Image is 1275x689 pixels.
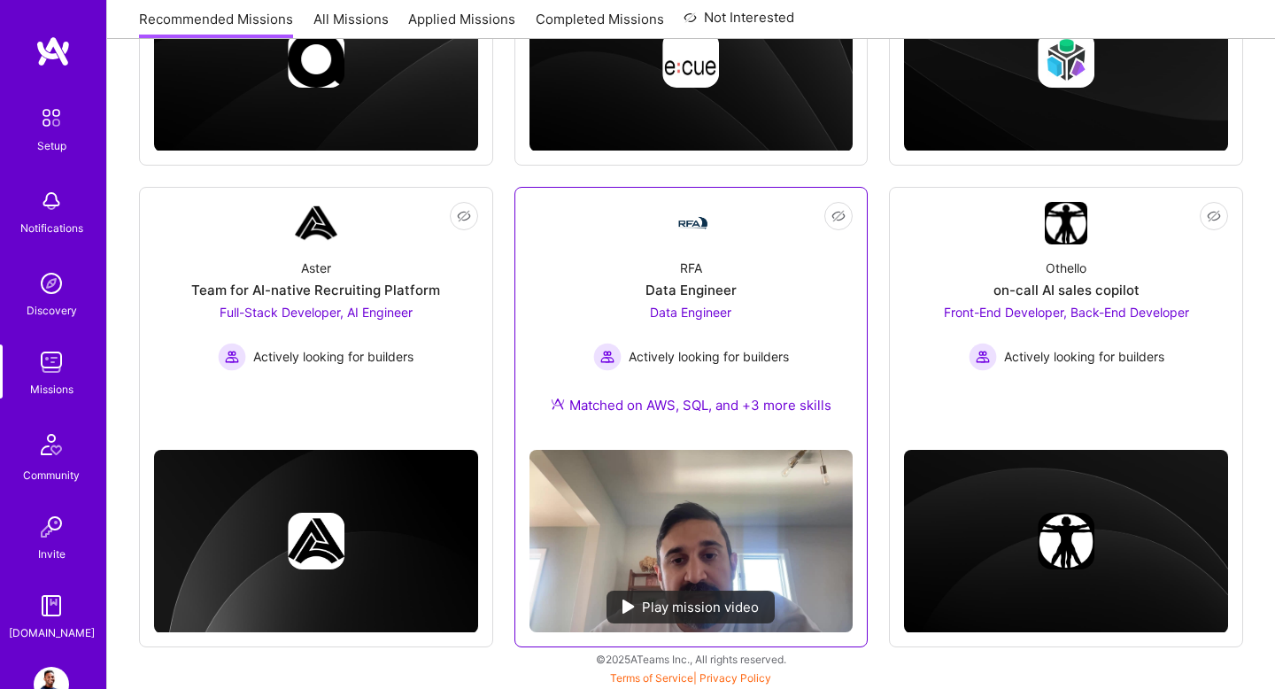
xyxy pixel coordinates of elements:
img: guide book [34,588,69,623]
img: Actively looking for builders [593,343,622,371]
a: Applied Missions [408,10,515,39]
a: Terms of Service [610,671,693,685]
img: Community [30,423,73,466]
img: Company logo [288,31,344,88]
div: Play mission video [607,591,775,623]
img: discovery [34,266,69,301]
img: Actively looking for builders [969,343,997,371]
a: Not Interested [684,7,794,39]
div: Notifications [20,219,83,237]
img: Company logo [1038,513,1094,569]
a: Company LogoRFAData EngineerData Engineer Actively looking for buildersActively looking for build... [529,202,854,436]
span: Actively looking for builders [1004,347,1164,366]
span: Actively looking for builders [629,347,789,366]
img: setup [33,99,70,136]
i: icon EyeClosed [457,209,471,223]
div: Data Engineer [645,281,737,299]
img: cover [154,450,478,633]
img: Actively looking for builders [218,343,246,371]
a: Privacy Policy [699,671,771,685]
img: No Mission [529,450,854,632]
div: on-call AI sales copilot [993,281,1140,299]
span: Front-End Developer, Back-End Developer [944,305,1189,320]
img: Company logo [288,513,344,569]
img: Company Logo [295,202,337,244]
img: Company Logo [669,213,712,234]
a: Completed Missions [536,10,664,39]
div: © 2025 ATeams Inc., All rights reserved. [106,637,1275,681]
div: Aster [301,259,331,277]
img: play [622,600,635,614]
img: Invite [34,509,69,545]
span: Data Engineer [650,305,731,320]
img: teamwork [34,344,69,380]
span: Full-Stack Developer, AI Engineer [220,305,413,320]
img: bell [34,183,69,219]
div: Othello [1046,259,1086,277]
img: Company logo [1038,31,1094,88]
div: Community [23,466,80,484]
div: Invite [38,545,66,563]
img: Ateam Purple Icon [551,397,565,411]
div: Discovery [27,301,77,320]
div: Setup [37,136,66,155]
div: Team for AI-native Recruiting Platform [191,281,440,299]
img: Company Logo [1045,202,1087,244]
a: Company LogoAsterTeam for AI-native Recruiting PlatformFull-Stack Developer, AI Engineer Actively... [154,202,478,410]
span: Actively looking for builders [253,347,413,366]
div: Missions [30,380,73,399]
img: logo [35,35,71,67]
i: icon EyeClosed [1207,209,1221,223]
a: Recommended Missions [139,10,293,39]
div: [DOMAIN_NAME] [9,623,95,642]
div: Matched on AWS, SQL, and +3 more skills [551,396,831,414]
a: Company LogoOthelloon-call AI sales copilotFront-End Developer, Back-End Developer Actively looki... [904,202,1228,410]
a: All Missions [313,10,389,39]
i: icon EyeClosed [831,209,846,223]
img: Company logo [662,31,719,88]
span: | [610,671,771,685]
img: cover [904,450,1228,633]
div: RFA [680,259,702,277]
